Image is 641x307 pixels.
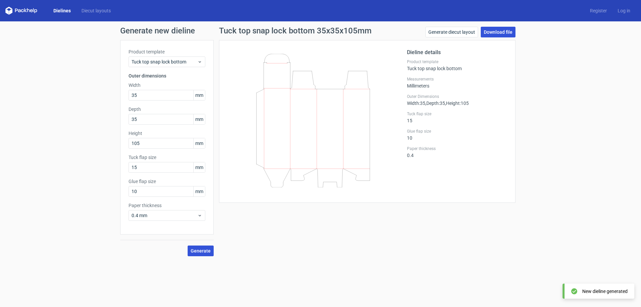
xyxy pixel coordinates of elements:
span: Generate [191,249,211,253]
div: Tuck top snap lock bottom [407,59,507,71]
div: 0.4 [407,146,507,158]
label: Height [129,130,205,137]
span: mm [193,90,205,100]
label: Glue flap size [129,178,205,185]
label: Tuck flap size [407,111,507,117]
span: Width : 35 [407,101,425,106]
h2: Dieline details [407,48,507,56]
a: Diecut layouts [76,7,116,14]
a: Dielines [48,7,76,14]
label: Product template [129,48,205,55]
h3: Outer dimensions [129,72,205,79]
label: Outer Dimensions [407,94,507,99]
h1: Generate new dieline [120,27,521,35]
label: Tuck flap size [129,154,205,161]
label: Glue flap size [407,129,507,134]
h1: Tuck top snap lock bottom 35x35x105mm [219,27,372,35]
label: Measurements [407,76,507,82]
span: mm [193,114,205,124]
span: 0.4 mm [132,212,197,219]
span: mm [193,186,205,196]
a: Download file [481,27,515,37]
span: , Height : 105 [445,101,469,106]
label: Width [129,82,205,89]
div: Millimeters [407,76,507,89]
div: New dieline generated [582,288,628,295]
span: , Depth : 35 [425,101,445,106]
a: Log in [612,7,636,14]
div: 15 [407,111,507,123]
label: Paper thickness [407,146,507,151]
label: Paper thickness [129,202,205,209]
label: Depth [129,106,205,113]
button: Generate [188,246,214,256]
span: mm [193,138,205,148]
div: 10 [407,129,507,141]
a: Register [585,7,612,14]
label: Product template [407,59,507,64]
span: Tuck top snap lock bottom [132,58,197,65]
span: mm [193,162,205,172]
a: Generate diecut layout [425,27,478,37]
